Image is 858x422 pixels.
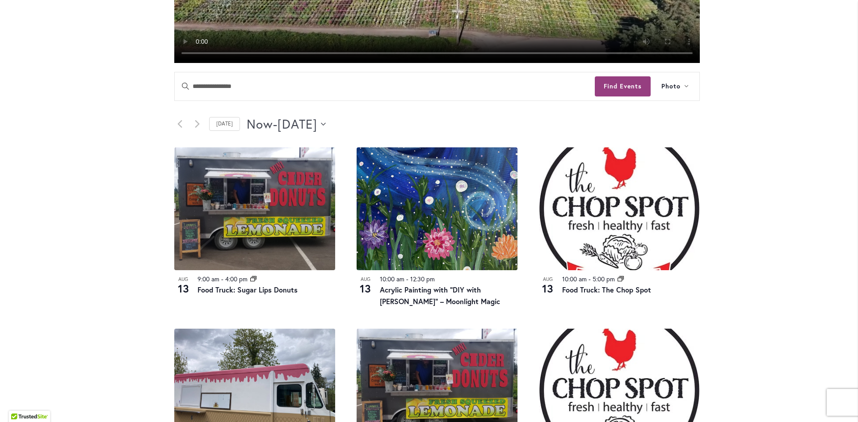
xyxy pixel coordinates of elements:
[380,285,500,306] a: Acrylic Painting with “DIY with [PERSON_NAME]” – Moonlight Magic
[174,281,192,296] span: 13
[221,275,223,283] span: -
[595,76,651,96] button: Find Events
[589,275,591,283] span: -
[273,115,278,133] span: -
[174,119,185,130] a: Previous Events
[661,81,681,92] span: Photo
[562,285,651,294] a: Food Truck: The Chop Spot
[175,72,595,100] input: Enter Keyword. Search for events by Keyword.
[539,276,557,283] span: Aug
[539,281,557,296] span: 13
[357,276,374,283] span: Aug
[198,275,219,283] time: 9:00 am
[192,119,202,130] a: Next Events
[7,390,32,415] iframe: Launch Accessibility Center
[247,115,273,133] span: Now
[410,275,435,283] time: 12:30 pm
[562,275,587,283] time: 10:00 am
[209,117,240,131] a: Click to select today's date
[651,72,699,100] button: Photo
[357,147,517,270] img: 5e4b5f8c499087e3e3167495e3cbcca9
[225,275,248,283] time: 4:00 pm
[406,275,408,283] span: -
[278,115,317,133] span: [DATE]
[539,147,700,270] img: THE CHOP SPOT PDX – Food Truck
[593,275,615,283] time: 5:00 pm
[357,281,374,296] span: 13
[380,275,404,283] time: 10:00 am
[247,115,326,133] button: Click to toggle datepicker
[174,147,335,270] img: Food Truck: Sugar Lips Apple Cider Donuts
[198,285,298,294] a: Food Truck: Sugar Lips Donuts
[174,276,192,283] span: Aug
